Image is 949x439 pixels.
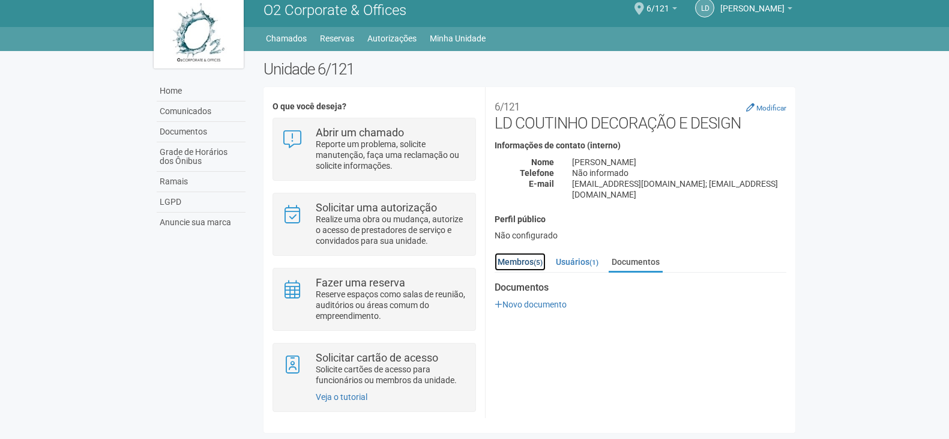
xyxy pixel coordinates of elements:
[495,141,786,150] h4: Informações de contato (interno)
[589,258,598,267] small: (1)
[495,253,546,271] a: Membros(5)
[264,2,406,19] span: O2 Corporate & Offices
[157,172,246,192] a: Ramais
[495,101,520,113] small: 6/121
[320,30,354,47] a: Reservas
[316,351,438,364] strong: Solicitar cartão de acesso
[646,5,677,15] a: 6/121
[282,277,466,321] a: Fazer uma reserva Reserve espaços como salas de reunião, auditórios ou áreas comum do empreendime...
[316,364,466,386] p: Solicite cartões de acesso para funcionários ou membros da unidade.
[553,253,601,271] a: Usuários(1)
[529,179,554,189] strong: E-mail
[316,289,466,321] p: Reserve espaços como salas de reunião, auditórios ou áreas comum do empreendimento.
[157,192,246,213] a: LGPD
[157,81,246,101] a: Home
[264,60,796,78] h2: Unidade 6/121
[157,142,246,172] a: Grade de Horários dos Ônibus
[316,126,404,139] strong: Abrir um chamado
[520,168,554,178] strong: Telefone
[430,30,486,47] a: Minha Unidade
[563,168,795,178] div: Não informado
[157,213,246,232] a: Anuncie sua marca
[282,202,466,246] a: Solicitar uma autorização Realize uma obra ou mudança, autorize o acesso de prestadores de serviç...
[273,102,476,111] h4: O que você deseja?
[609,253,663,273] a: Documentos
[316,139,466,171] p: Reporte um problema, solicite manutenção, faça uma reclamação ou solicite informações.
[367,30,417,47] a: Autorizações
[282,353,466,386] a: Solicitar cartão de acesso Solicite cartões de acesso para funcionários ou membros da unidade.
[157,122,246,142] a: Documentos
[563,157,795,168] div: [PERSON_NAME]
[282,127,466,171] a: Abrir um chamado Reporte um problema, solicite manutenção, faça uma reclamação ou solicite inform...
[316,201,437,214] strong: Solicitar uma autorização
[746,103,786,112] a: Modificar
[495,300,567,309] a: Novo documento
[316,276,405,289] strong: Fazer uma reserva
[495,230,786,241] div: Não configurado
[756,104,786,112] small: Modificar
[534,258,543,267] small: (5)
[316,392,367,402] a: Veja o tutorial
[495,96,786,132] h2: LD COUTINHO DECORAÇÃO E DESIGN
[495,282,786,293] strong: Documentos
[531,157,554,167] strong: Nome
[316,214,466,246] p: Realize uma obra ou mudança, autorize o acesso de prestadores de serviço e convidados para sua un...
[563,178,795,200] div: [EMAIL_ADDRESS][DOMAIN_NAME]; [EMAIL_ADDRESS][DOMAIN_NAME]
[495,215,786,224] h4: Perfil público
[157,101,246,122] a: Comunicados
[720,5,792,15] a: [PERSON_NAME]
[266,30,307,47] a: Chamados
